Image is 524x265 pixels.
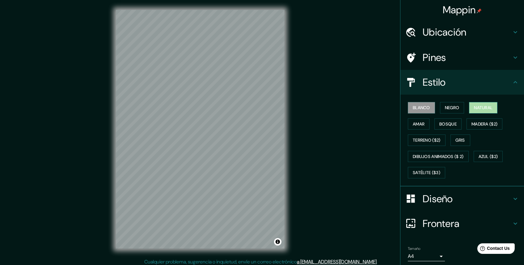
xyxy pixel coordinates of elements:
[400,45,524,70] div: Pines
[408,102,435,113] button: Blanco
[469,102,497,113] button: Natural
[413,136,441,144] font: Terreno ($2)
[413,153,464,160] font: Dibujos animados ($ 2)
[408,246,420,251] label: Tamaño
[474,104,492,112] font: Natural
[471,120,497,128] font: Madera ($2)
[408,118,429,130] button: Amar
[400,186,524,211] div: Diseño
[413,169,440,177] font: Satélite ($3)
[423,193,512,205] h4: Diseño
[408,135,446,146] button: Terreno ($2)
[400,211,524,236] div: Frontera
[116,10,285,249] canvas: Mapa
[297,259,377,265] a: a [EMAIL_ADDRESS][DOMAIN_NAME]
[400,20,524,45] div: Ubicación
[440,102,464,113] button: Negro
[423,217,512,230] h4: Frontera
[400,70,524,95] div: Estilo
[479,153,498,160] font: Azul ($2)
[456,136,465,144] font: Gris
[423,26,512,38] h4: Ubicación
[423,76,512,88] h4: Estilo
[434,118,462,130] button: Bosque
[474,151,503,162] button: Azul ($2)
[413,120,425,128] font: Amar
[477,8,482,13] img: pin-icon.png
[408,251,445,261] div: A4
[445,104,459,112] font: Negro
[408,167,445,178] button: Satélite ($3)
[274,238,281,246] button: Alternar atribución
[413,104,430,112] font: Blanco
[467,118,502,130] button: Madera ($2)
[408,151,469,162] button: Dibujos animados ($ 2)
[439,120,457,128] font: Bosque
[423,51,512,64] h4: Pines
[450,135,470,146] button: Gris
[469,241,517,258] iframe: Help widget launcher
[443,3,476,16] font: Mappin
